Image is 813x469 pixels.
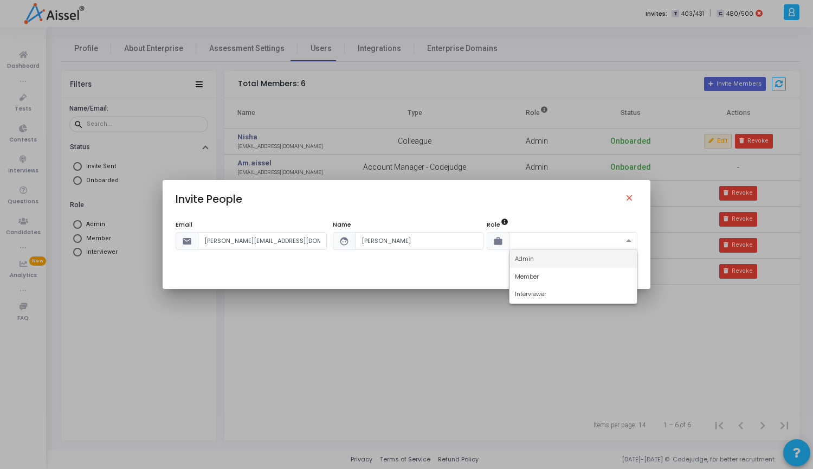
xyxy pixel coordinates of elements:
span: Admin [515,254,534,263]
label: Name [333,220,351,229]
span: Member [515,272,539,281]
ng-dropdown-panel: Options list [509,249,638,304]
mat-icon: close [624,193,637,206]
button: Role [500,218,509,227]
label: Role [487,220,509,229]
label: Email [176,220,192,229]
h3: Invite People [176,193,242,205]
span: Interviewer [515,290,546,298]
